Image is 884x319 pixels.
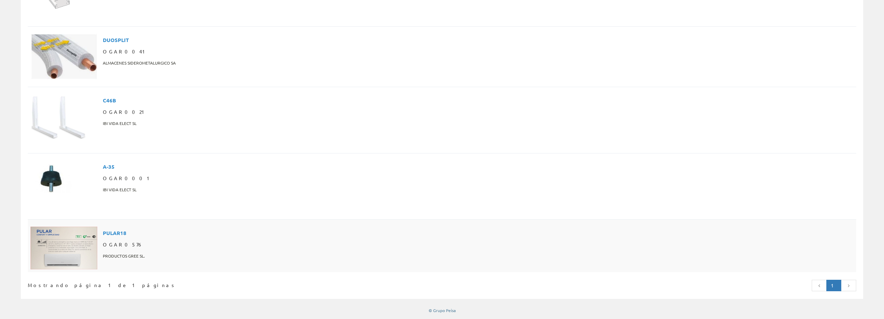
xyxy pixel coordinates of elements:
a: Página anterior [812,280,827,292]
font: OGAR0021 [103,109,147,115]
img: Foto artículo (162.3670212766x150) [31,94,87,146]
a: Página siguiente [841,280,856,292]
font: C46B [103,97,116,104]
img: Foto artículo (192x122.96819787986) [31,227,97,269]
font: IBI VIDA ELECT SL [103,187,137,192]
font: ALMACENES SIDEROMETALURGICO SA [103,60,176,66]
img: Foto artículo (192x132.58867924528) [31,34,97,80]
font: OGAR0001 [103,175,152,181]
font: Mostrando página 1 de 1 páginas [28,282,176,288]
a: Página actual [826,280,841,292]
font: A-35 [103,163,115,170]
font: OGAR0576 [103,241,143,247]
font: 1 [831,282,837,288]
font: DUOSPLIT [103,36,129,43]
font: PULAR18 [103,229,126,236]
font: PRODUCTOS GREE SL. [103,253,145,259]
font: IBI VIDA ELECT SL [103,120,137,126]
img: Foto artículo (128.97574123989x150) [31,160,75,212]
font: OGAR0041 [103,48,148,54]
font: © Grupo Peisa [429,308,456,313]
